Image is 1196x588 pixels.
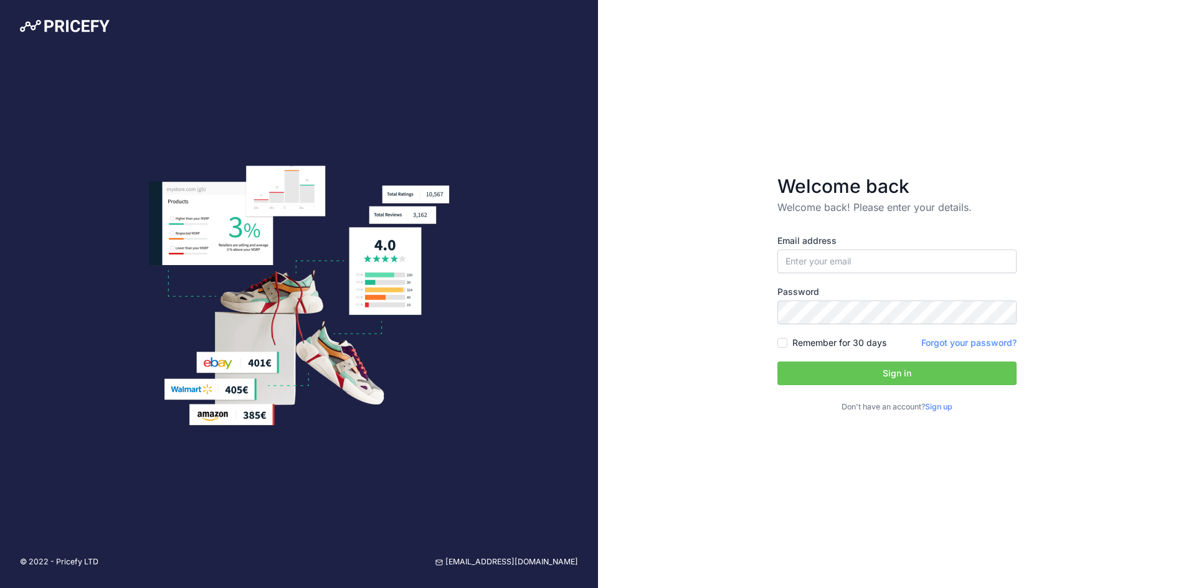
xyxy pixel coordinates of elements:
[777,200,1017,215] p: Welcome back! Please enter your details.
[777,175,1017,197] h3: Welcome back
[777,362,1017,385] button: Sign in
[20,556,98,568] p: © 2022 - Pricefy LTD
[20,20,110,32] img: Pricefy
[925,402,952,411] a: Sign up
[792,337,886,349] label: Remember for 30 days
[777,250,1017,273] input: Enter your email
[777,401,1017,413] p: Don't have an account?
[921,337,1017,348] a: Forgot your password?
[777,235,1017,247] label: Email address
[777,286,1017,298] label: Password
[435,556,578,568] a: [EMAIL_ADDRESS][DOMAIN_NAME]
